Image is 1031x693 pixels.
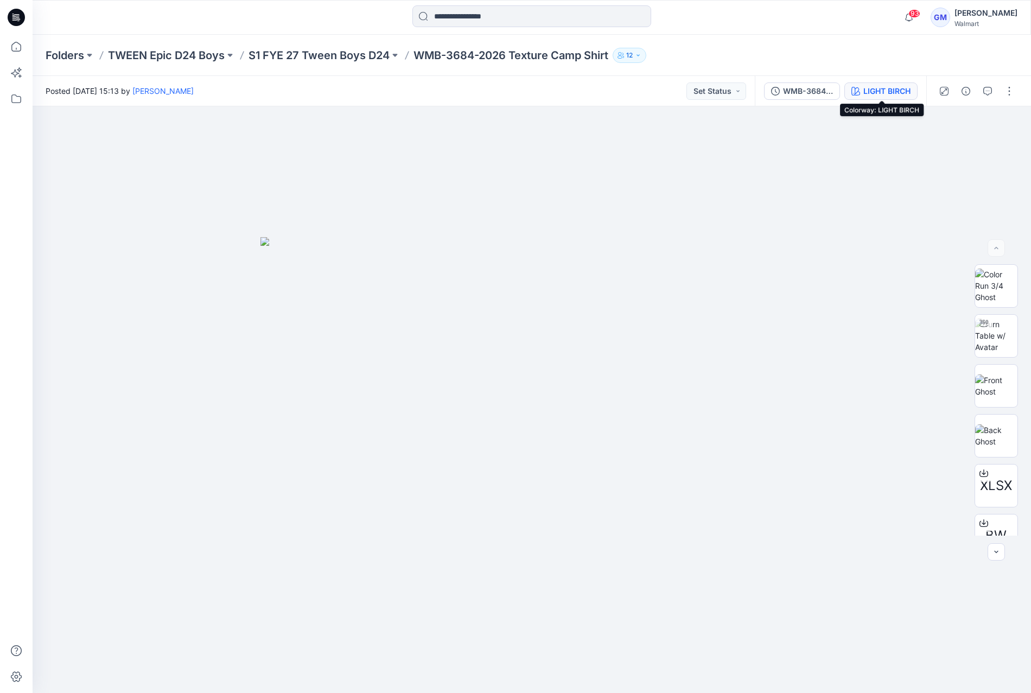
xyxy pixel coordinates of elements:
[108,48,225,63] a: TWEEN Epic D24 Boys
[46,85,194,97] span: Posted [DATE] 15:13 by
[783,85,833,97] div: WMB-3684-2026 Texture Camp Shirt__ADM FULL
[931,8,950,27] div: GM
[957,82,975,100] button: Details
[975,269,1017,303] img: Color Run 3/4 Ghost
[954,7,1017,20] div: [PERSON_NAME]
[863,85,911,97] div: LIGHT BIRCH
[975,374,1017,397] img: Front Ghost
[986,526,1007,545] span: BW
[908,9,920,18] span: 93
[981,476,1013,495] span: XLSX
[764,82,840,100] button: WMB-3684-2026 Texture Camp Shirt__ADM FULL
[46,48,84,63] a: Folders
[975,424,1017,447] img: Back Ghost
[954,20,1017,28] div: Walmart
[413,48,608,63] p: WMB-3684-2026 Texture Camp Shirt
[844,82,918,100] button: LIGHT BIRCH
[975,319,1017,353] img: Turn Table w/ Avatar
[132,86,194,96] a: [PERSON_NAME]
[613,48,646,63] button: 12
[626,49,633,61] p: 12
[249,48,390,63] a: S1 FYE 27 Tween Boys D24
